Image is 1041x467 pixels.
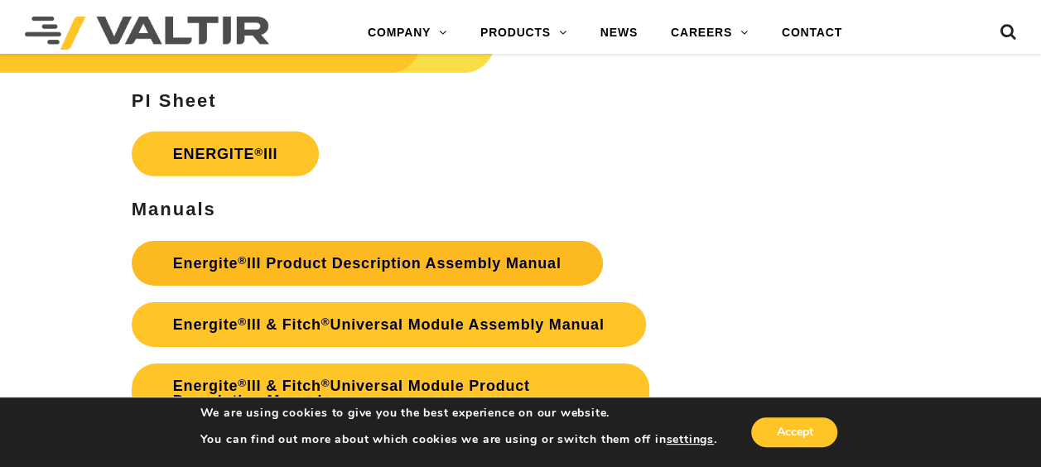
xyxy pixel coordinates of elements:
button: settings [666,432,713,447]
sup: ® [254,146,263,158]
sup: ® [238,315,247,328]
strong: PI Sheet [132,90,217,111]
a: CAREERS [654,17,765,50]
strong: Manuals [132,199,216,219]
a: ENERGITE®III [132,132,320,176]
a: Energite®III & Fitch®Universal Module Product Description Manual [132,363,649,423]
a: NEWS [584,17,654,50]
img: Valtir [25,17,269,50]
a: Energite®III Product Description Assembly Manual [132,241,603,286]
a: CONTACT [765,17,859,50]
sup: ® [321,315,330,328]
sup: ® [238,377,247,389]
a: PRODUCTS [464,17,584,50]
a: Energite®III & Fitch®Universal Module Assembly Manual [132,302,646,347]
p: We are using cookies to give you the best experience on our website. [200,406,717,421]
p: You can find out more about which cookies we are using or switch them off in . [200,432,717,447]
sup: ® [238,254,247,267]
a: COMPANY [351,17,464,50]
button: Accept [751,417,837,447]
sup: ® [321,377,330,389]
